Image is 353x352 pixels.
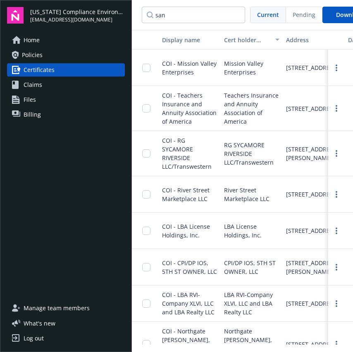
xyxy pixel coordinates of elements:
[224,259,279,276] span: CPI/DP IOS, 5TH ST OWNER, LLC
[24,332,44,345] div: Log out
[7,48,125,62] a: Policies
[142,190,150,199] input: Toggle Row Selected
[142,104,150,113] input: Toggle Row Selected
[162,60,217,76] span: COI - Mission Valley Enterprises
[293,10,315,19] span: Pending
[7,78,125,91] a: Claims
[7,34,125,47] a: Home
[286,7,322,23] span: Pending
[24,108,41,121] span: Billing
[332,189,341,199] a: more
[332,63,341,73] a: more
[286,226,339,235] span: [STREET_ADDRESS]
[286,299,339,308] span: [STREET_ADDRESS]
[224,186,279,203] span: River Street Marketplace LLC
[142,340,150,348] input: Toggle Row Selected
[30,7,125,24] button: [US_STATE] Compliance Environmental, LLC[EMAIL_ADDRESS][DOMAIN_NAME]
[332,103,341,113] a: more
[162,36,217,44] div: Display name
[24,302,90,315] span: Manage team members
[162,259,217,275] span: COI - CPI/DP IOS, 5TH ST OWNER, LLC
[286,63,339,72] span: [STREET_ADDRESS]
[221,30,283,50] button: Cert holder name
[7,108,125,121] a: Billing
[224,36,270,44] div: Cert holder name
[142,64,150,72] input: Toggle Row Selected
[283,30,345,50] button: Address
[24,93,36,106] span: Files
[286,190,339,199] span: [STREET_ADDRESS]
[224,290,279,316] span: LBA RVI-Company XLVI, LLC and LBA Realty LLC
[30,16,125,24] span: [EMAIL_ADDRESS][DOMAIN_NAME]
[224,141,279,167] span: RG SYCAMORE RIVERSIDE LLC/Transwestern
[286,104,339,113] span: [STREET_ADDRESS]
[162,136,212,170] span: COI - RG SYCAMORE RIVERSIDE LLC/Transwestern
[224,91,279,126] span: Teachers Insurance and Annuity Association of America
[7,302,125,315] a: Manage team members
[162,91,217,125] span: COI - Teachers Insurance and Annuity Association of America
[162,291,215,316] span: COI - LBA RVI-Company XLVI, LLC and LBA Realty LLC
[24,319,55,328] span: What ' s new
[24,63,55,77] span: Certificates
[257,10,279,19] span: Current
[24,34,40,47] span: Home
[162,223,210,239] span: COI - LBA License Holdings, Inc.
[7,319,69,328] button: What's new
[162,186,210,203] span: COI - River Street Marketplace LLC
[142,7,245,23] input: Filter certificates...
[332,148,341,158] a: more
[286,36,341,44] div: Address
[24,78,42,91] span: Claims
[22,48,43,62] span: Policies
[7,93,125,106] a: Files
[286,259,341,276] span: [STREET_ADDRESS][PERSON_NAME]
[332,339,341,349] a: more
[142,299,150,308] input: Toggle Row Selected
[7,7,24,24] img: navigator-logo.svg
[7,63,125,77] a: Certificates
[286,145,341,162] span: [STREET_ADDRESS][PERSON_NAME]
[332,299,341,309] a: more
[224,222,279,239] span: LBA License Holdings, Inc.
[142,227,150,235] input: Toggle Row Selected
[286,340,339,349] span: [STREET_ADDRESS]
[142,149,150,158] input: Toggle Row Selected
[142,263,150,271] input: Toggle Row Selected
[224,59,279,77] span: Mission Valley Enterprises
[332,262,341,272] a: more
[159,30,221,50] button: Display name
[332,226,341,236] a: more
[30,7,125,16] span: [US_STATE] Compliance Environmental, LLC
